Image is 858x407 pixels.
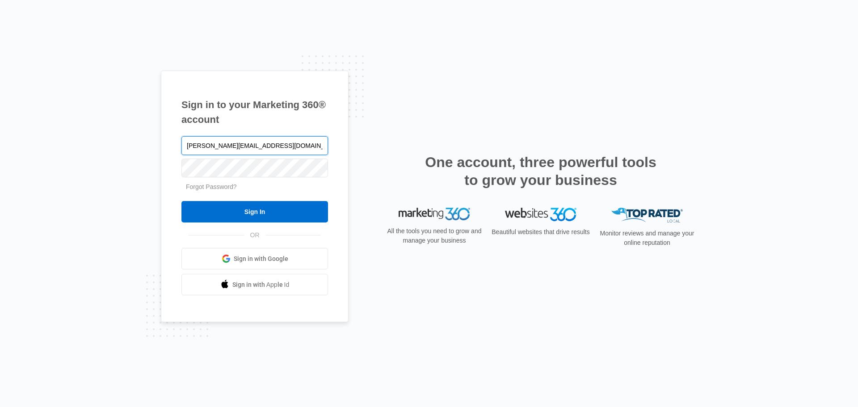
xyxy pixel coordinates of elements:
input: Email [181,136,328,155]
a: Sign in with Google [181,248,328,269]
h2: One account, three powerful tools to grow your business [422,153,659,189]
p: Monitor reviews and manage your online reputation [597,229,697,248]
p: Beautiful websites that drive results [491,227,591,237]
p: All the tools you need to grow and manage your business [384,227,484,245]
img: Top Rated Local [611,208,683,222]
input: Sign In [181,201,328,222]
span: OR [244,231,266,240]
a: Forgot Password? [186,183,237,190]
span: Sign in with Google [234,254,288,264]
img: Websites 360 [505,208,576,221]
h1: Sign in to your Marketing 360® account [181,97,328,127]
img: Marketing 360 [399,208,470,220]
span: Sign in with Apple Id [232,280,290,290]
a: Sign in with Apple Id [181,274,328,295]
